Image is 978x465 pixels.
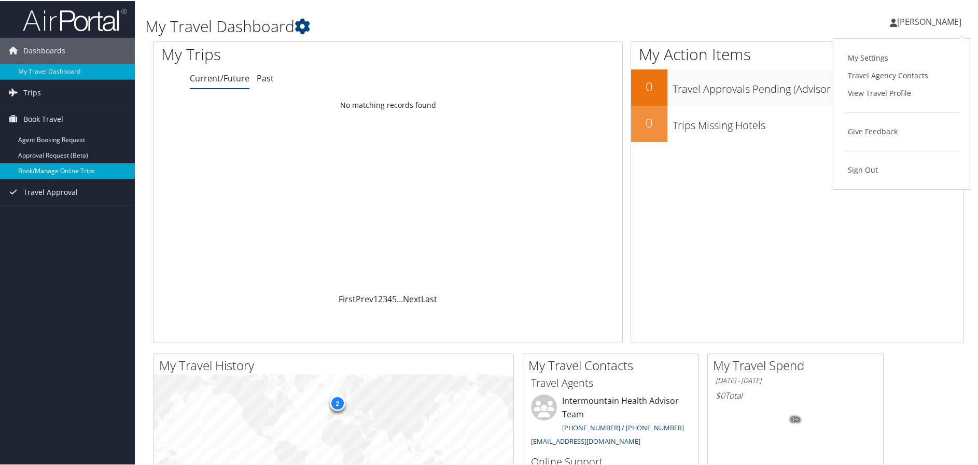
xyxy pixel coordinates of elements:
[356,292,373,304] a: Prev
[159,356,513,373] h2: My Travel History
[392,292,397,304] a: 5
[161,43,419,64] h1: My Trips
[716,389,875,400] h6: Total
[673,76,963,95] h3: Travel Approvals Pending (Advisor Booked)
[531,435,640,445] a: [EMAIL_ADDRESS][DOMAIN_NAME]
[844,48,959,66] a: My Settings
[631,77,667,94] h2: 0
[339,292,356,304] a: First
[373,292,378,304] a: 1
[153,95,622,114] td: No matching records found
[387,292,392,304] a: 4
[23,178,78,204] span: Travel Approval
[631,113,667,131] h2: 0
[844,66,959,83] a: Travel Agency Contacts
[716,389,725,400] span: $0
[716,375,875,385] h6: [DATE] - [DATE]
[23,79,41,105] span: Trips
[631,105,963,141] a: 0Trips Missing Hotels
[844,83,959,101] a: View Travel Profile
[844,122,959,139] a: Give Feedback
[791,416,800,422] tspan: 0%
[673,112,963,132] h3: Trips Missing Hotels
[844,160,959,178] a: Sign Out
[631,43,963,64] h1: My Action Items
[890,5,972,36] a: [PERSON_NAME]
[526,393,696,449] li: Intermountain Health Advisor Team
[713,356,883,373] h2: My Travel Spend
[145,15,696,36] h1: My Travel Dashboard
[897,15,961,26] span: [PERSON_NAME]
[383,292,387,304] a: 3
[421,292,437,304] a: Last
[631,68,963,105] a: 0Travel Approvals Pending (Advisor Booked)
[378,292,383,304] a: 2
[329,394,345,410] div: 2
[562,422,684,431] a: [PHONE_NUMBER] / [PHONE_NUMBER]
[23,37,65,63] span: Dashboards
[257,72,274,83] a: Past
[397,292,403,304] span: …
[531,375,691,389] h3: Travel Agents
[190,72,249,83] a: Current/Future
[23,105,63,131] span: Book Travel
[23,7,127,31] img: airportal-logo.png
[403,292,421,304] a: Next
[528,356,698,373] h2: My Travel Contacts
